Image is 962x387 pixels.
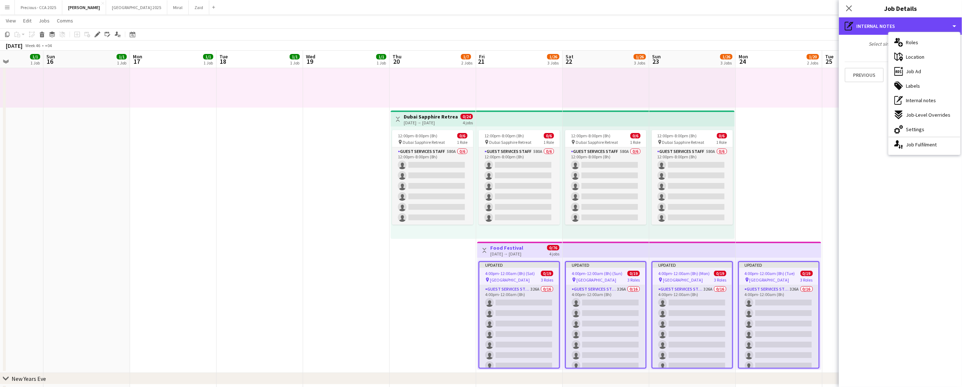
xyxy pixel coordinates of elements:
[845,68,884,82] button: Previous
[651,57,661,66] span: 23
[566,53,574,60] span: Sat
[133,53,142,60] span: Mon
[906,68,921,75] span: Job Ad
[658,271,710,276] span: 4:00pm-12:00am (8h) (Mon)
[547,60,559,66] div: 3 Jobs
[54,16,76,25] a: Comms
[20,16,34,25] a: Edit
[801,271,813,276] span: 0/19
[720,54,732,59] span: 1/26
[839,41,962,47] div: Select single job to add notes
[290,60,299,66] div: 1 Job
[461,60,472,66] div: 2 Jobs
[634,60,646,66] div: 3 Jobs
[479,53,485,60] span: Fri
[547,54,559,59] span: 1/26
[203,60,213,66] div: 1 Job
[403,140,445,145] span: Dubai Sapphire Retreat
[652,130,733,225] div: 12:00pm-8:00pm (8h)0/6 Dubai Sapphire Retreat1 RoleGuest Services Staff580A0/612:00pm-8:00pm (8h)
[117,54,127,59] span: 1/1
[392,147,473,225] app-card-role: Guest Services Staff580A0/612:00pm-8:00pm (8h)
[6,17,16,24] span: View
[479,147,560,225] app-card-role: Guest Services Staff580A0/612:00pm-8:00pm (8h)
[658,133,697,138] span: 12:00pm-8:00pm (8h)
[627,271,640,276] span: 0/19
[906,112,950,118] span: Job-Level Overrides
[906,97,936,104] span: Internal notes
[749,277,789,283] span: [GEOGRAPHIC_DATA]
[714,277,726,283] span: 3 Roles
[906,39,918,46] span: Roles
[404,120,458,125] div: [DATE] → [DATE]
[12,375,46,382] div: New Years Eve
[906,54,924,60] span: Location
[392,130,473,225] app-job-card: 12:00pm-8:00pm (8h)0/6 Dubai Sapphire Retreat1 RoleGuest Services Staff580A0/612:00pm-8:00pm (8h)
[652,262,732,268] div: Updated
[839,4,962,13] h3: Job Details
[484,133,524,138] span: 12:00pm-8:00pm (8h)
[738,261,819,369] app-job-card: Updated4:00pm-12:00am (8h) (Tue)0/19 [GEOGRAPHIC_DATA]3 RolesGuest Services Staff326A0/164:00pm-1...
[564,57,574,66] span: 22
[889,137,960,152] div: Job Fulfilment
[565,130,646,225] app-job-card: 12:00pm-8:00pm (8h)0/6 Dubai Sapphire Retreat1 RoleGuest Services Staff580A0/612:00pm-8:00pm (8h)
[45,57,55,66] span: 16
[490,277,530,283] span: [GEOGRAPHIC_DATA]
[572,271,622,276] span: 4:00pm-12:00am (8h) (Sun)
[745,271,795,276] span: 4:00pm-12:00am (8h) (Tue)
[652,53,661,60] span: Sun
[306,53,315,60] span: Wed
[662,140,705,145] span: Dubai Sapphire Retreat
[46,53,55,60] span: Sun
[479,261,560,369] app-job-card: Updated4:00pm-12:00am (8h) (Sat)0/19 [GEOGRAPHIC_DATA]3 RolesGuest Services Staff326A0/164:00pm-1...
[490,251,523,257] div: [DATE] → [DATE]
[45,43,52,48] div: +04
[479,130,560,225] div: 12:00pm-8:00pm (8h)0/6 Dubai Sapphire Retreat1 RoleGuest Services Staff580A0/612:00pm-8:00pm (8h)
[634,54,646,59] span: 1/26
[219,53,228,60] span: Tue
[6,42,22,49] div: [DATE]
[807,60,819,66] div: 2 Jobs
[543,140,554,145] span: 1 Role
[906,126,924,133] span: Settings
[290,54,300,59] span: 1/1
[717,140,727,145] span: 1 Role
[62,0,106,14] button: [PERSON_NAME]
[576,277,616,283] span: [GEOGRAPHIC_DATA]
[738,57,748,66] span: 24
[576,140,618,145] span: Dubai Sapphire Retreat
[463,119,473,125] div: 4 jobs
[549,250,559,257] div: 4 jobs
[57,17,73,24] span: Comms
[30,60,40,66] div: 1 Job
[457,140,467,145] span: 1 Role
[404,113,458,120] h3: Dubai Sapphire Retreat
[490,245,523,251] h3: Food Festival
[3,16,19,25] a: View
[203,54,213,59] span: 1/1
[663,277,703,283] span: [GEOGRAPHIC_DATA]
[566,262,646,268] div: Updated
[739,262,819,268] div: Updated
[547,245,559,250] span: 0/76
[630,133,640,138] span: 0/6
[457,133,467,138] span: 0/6
[15,0,62,14] button: Precious - CCA 2025
[565,261,646,369] app-job-card: Updated4:00pm-12:00am (8h) (Sun)0/19 [GEOGRAPHIC_DATA]3 RolesGuest Services Staff326A0/164:00pm-1...
[167,0,189,14] button: Miral
[825,53,833,60] span: Tue
[478,57,485,66] span: 21
[39,17,50,24] span: Jobs
[801,277,813,283] span: 3 Roles
[479,262,559,268] div: Updated
[36,16,52,25] a: Jobs
[717,133,727,138] span: 0/6
[541,277,553,283] span: 3 Roles
[398,133,437,138] span: 12:00pm-8:00pm (8h)
[485,271,535,276] span: 4:00pm-12:00am (8h) (Sat)
[461,114,473,119] span: 0/24
[544,133,554,138] span: 0/6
